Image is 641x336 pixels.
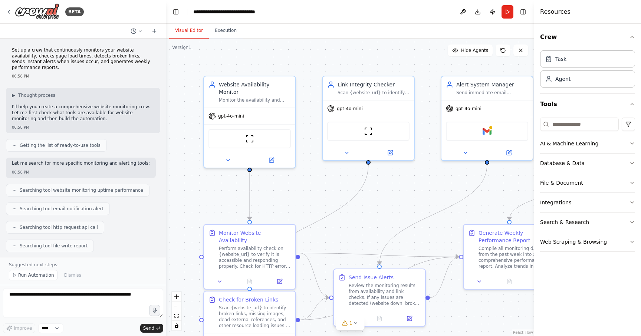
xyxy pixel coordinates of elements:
div: Monitor the availability and accessibility of {website_url} by performing regular checks and dete... [219,97,291,103]
span: Run Automation [18,272,54,278]
button: Tools [540,94,635,115]
div: Scan {website_url} to identify broken links, missing images, dead external references, and other ... [219,305,291,329]
button: fit view [172,311,181,321]
div: Send Issue AlertsReview the monitoring results from availability and link checks. If any issues a... [333,269,426,327]
button: Hide left sidebar [171,7,181,17]
div: Scan {website_url} to identify broken links, missing resources, and navigation issues that could ... [338,90,410,96]
button: Crew [540,27,635,47]
g: Edge from cbda71d0-092e-40e9-ac83-b31f62c72841 to 3d131817-0eba-4f02-8472-f51b9389b4cc [300,294,329,324]
div: 06:58 PM [12,73,154,79]
span: Searching tool http request api call [20,224,98,230]
img: Logo [15,3,59,20]
div: Alert System ManagerSend immediate email notifications to {alert_recipients} when website issues ... [441,76,533,161]
nav: breadcrumb [193,8,255,16]
button: Hide right sidebar [518,7,528,17]
div: 06:58 PM [12,169,150,175]
img: Gmail [483,127,492,136]
a: React Flow attribution [513,330,533,335]
span: 1 [349,319,353,327]
span: Hide Agents [461,47,488,53]
button: Execution [209,23,243,39]
g: Edge from 64b6a200-16e9-46d2-bfaa-68f59ff014a3 to 40624bb2-0fbe-4a8c-ae2e-538b3d372f6f [246,163,253,220]
button: File & Document [540,173,635,192]
div: AI & Machine Learning [540,140,598,147]
div: Task [555,55,566,63]
div: Database & Data [540,159,585,167]
button: Database & Data [540,154,635,173]
button: Improve [3,323,35,333]
button: Run Automation [9,270,57,280]
button: No output available [234,277,266,286]
div: Send Issue Alerts [349,274,394,281]
div: Crew [540,47,635,93]
button: toggle interactivity [172,321,181,330]
span: Searching tool website monitoring uptime performance [20,187,143,193]
img: ScrapeWebsiteTool [245,134,254,143]
button: Start a new chat [148,27,160,36]
g: Edge from 40624bb2-0fbe-4a8c-ae2e-538b3d372f6f to 70d6fa87-f054-4e5b-9342-1e4c113e158a [300,250,459,261]
button: Search & Research [540,213,635,232]
button: Open in side panel [526,277,552,286]
div: Compile all monitoring data from the past week into a comprehensive performance report. Analyze t... [479,246,550,269]
g: Edge from 400e6512-dd3e-4fcb-b370-a453021df802 to 3d131817-0eba-4f02-8472-f51b9389b4cc [376,165,491,264]
button: Open in side panel [397,314,422,323]
img: ScrapeWebsiteTool [364,127,373,136]
button: Visual Editor [169,23,209,39]
p: I'll help you create a comprehensive website monitoring crew. Let me first check what tools are a... [12,104,154,122]
button: Open in side panel [369,148,411,157]
span: gpt-4o-mini [218,113,244,119]
g: Edge from 3d131817-0eba-4f02-8472-f51b9389b4cc to 70d6fa87-f054-4e5b-9342-1e4c113e158a [430,253,459,302]
div: Agent [555,75,571,83]
button: Hide Agents [448,45,493,56]
h4: Resources [540,7,571,16]
div: Link Integrity Checker [338,81,410,88]
p: Let me search for more specific monitoring and alerting tools: [12,161,150,167]
button: AI & Machine Learning [540,134,635,153]
div: Website Availability MonitorMonitor the availability and accessibility of {website_url} by perfor... [203,76,296,168]
button: ▶Thought process [12,92,55,98]
div: Generate Weekly Performance ReportCompile all monitoring data from the past week into a comprehen... [463,224,556,290]
div: Integrations [540,199,571,206]
g: Edge from 8752fd46-c4c1-4eea-8aff-30ee7faadb57 to 70d6fa87-f054-4e5b-9342-1e4c113e158a [506,165,609,220]
button: Web Scraping & Browsing [540,232,635,251]
g: Edge from a244f966-b393-4343-a52b-b173fb8b5b81 to cbda71d0-092e-40e9-ac83-b31f62c72841 [246,165,372,287]
div: Monitor Website Availability [219,229,291,244]
span: Searching tool email notification alert [20,206,103,212]
div: Send immediate email notifications to {alert_recipients} when website issues are detected, ensuri... [456,90,528,96]
div: Search & Research [540,218,589,226]
span: gpt-4o-mini [456,106,481,112]
span: Dismiss [64,272,81,278]
button: Open in side panel [267,277,292,286]
button: Open in side panel [488,148,530,157]
p: Set up a crew that continuously monitors your website availability, checks page load times, detec... [12,47,154,70]
p: Suggested next steps: [9,262,157,268]
span: Getting the list of ready-to-use tools [20,142,101,148]
div: Check for Broken Links [219,296,278,303]
button: Dismiss [60,270,85,280]
span: Thought process [18,92,55,98]
span: gpt-4o-mini [337,106,363,112]
g: Edge from 40624bb2-0fbe-4a8c-ae2e-538b3d372f6f to 3d131817-0eba-4f02-8472-f51b9389b4cc [300,250,329,302]
span: Send [143,325,154,331]
div: File & Document [540,179,583,187]
button: Click to speak your automation idea [149,305,160,316]
div: Link Integrity CheckerScan {website_url} to identify broken links, missing resources, and navigat... [322,76,415,161]
span: Improve [14,325,32,331]
div: Monitor Website AvailabilityPerform availability check on {website_url} to verify it is accessibl... [203,224,296,290]
button: Open in side panel [250,156,292,165]
div: Generate Weekly Performance Report [479,229,550,244]
button: 1 [336,316,365,330]
div: 06:58 PM [12,125,154,130]
button: No output available [494,277,525,286]
g: Edge from cbda71d0-092e-40e9-ac83-b31f62c72841 to 70d6fa87-f054-4e5b-9342-1e4c113e158a [300,253,459,324]
div: Web Scraping & Browsing [540,238,607,246]
div: Review the monitoring results from availability and link checks. If any issues are detected (webs... [349,283,421,306]
div: Website Availability Monitor [219,81,291,96]
div: Perform availability check on {website_url} to verify it is accessible and responding properly. C... [219,246,291,269]
div: Tools [540,115,635,258]
button: Switch to previous chat [128,27,145,36]
span: Searching tool file write report [20,243,88,249]
span: ▶ [12,92,15,98]
button: No output available [364,314,395,323]
button: Integrations [540,193,635,212]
